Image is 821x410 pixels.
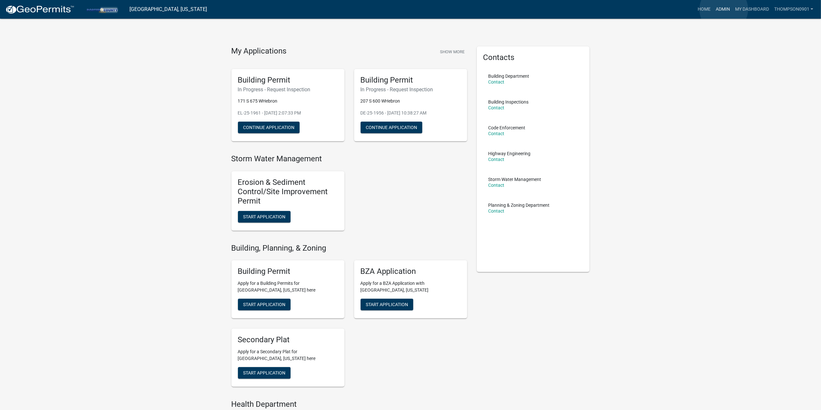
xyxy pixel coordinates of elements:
[772,3,816,15] a: thompson0901
[366,302,408,307] span: Start Application
[488,157,505,162] a: Contact
[361,299,413,310] button: Start Application
[361,98,461,105] p: 207 S 600 WHebron
[361,280,461,294] p: Apply for a BZA Application with [GEOGRAPHIC_DATA], [US_STATE]
[243,302,285,307] span: Start Application
[488,105,505,110] a: Contact
[483,53,583,62] h5: Contacts
[361,122,422,133] button: Continue Application
[243,214,285,219] span: Start Application
[79,5,124,14] img: Porter County, Indiana
[231,244,467,253] h4: Building, Planning, & Zoning
[238,86,338,93] h6: In Progress - Request Inspection
[488,151,531,156] p: Highway Engineering
[231,46,287,56] h4: My Applications
[488,208,505,214] a: Contact
[488,74,529,78] p: Building Department
[733,3,772,15] a: My Dashboard
[231,154,467,164] h4: Storm Water Management
[238,335,338,345] h5: Secondary Plat
[238,280,338,294] p: Apply for a Building Permits for [GEOGRAPHIC_DATA], [US_STATE] here
[488,125,526,130] p: Code Enforcement
[488,131,505,136] a: Contact
[129,4,207,15] a: [GEOGRAPHIC_DATA], [US_STATE]
[238,299,291,310] button: Start Application
[488,177,541,182] p: Storm Water Management
[238,211,291,223] button: Start Application
[238,98,338,105] p: 171 S 675 WHebron
[238,367,291,379] button: Start Application
[437,46,467,57] button: Show More
[231,400,467,409] h4: Health Department
[488,79,505,85] a: Contact
[238,122,300,133] button: Continue Application
[243,370,285,375] span: Start Application
[238,110,338,116] p: EL-25-1961 - [DATE] 2:07:33 PM
[238,267,338,276] h5: Building Permit
[361,110,461,116] p: DE-25-1956 - [DATE] 10:38:27 AM
[361,75,461,85] h5: Building Permit
[238,178,338,205] h5: Erosion & Sediment Control/Site Improvement Permit
[488,203,550,207] p: Planning & Zoning Department
[713,3,733,15] a: Admin
[488,183,505,188] a: Contact
[361,86,461,93] h6: In Progress - Request Inspection
[695,3,713,15] a: Home
[361,267,461,276] h5: BZA Application
[238,348,338,362] p: Apply for a Secondary Plat for [GEOGRAPHIC_DATA], [US_STATE] here
[488,100,529,104] p: Building Inspections
[238,75,338,85] h5: Building Permit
